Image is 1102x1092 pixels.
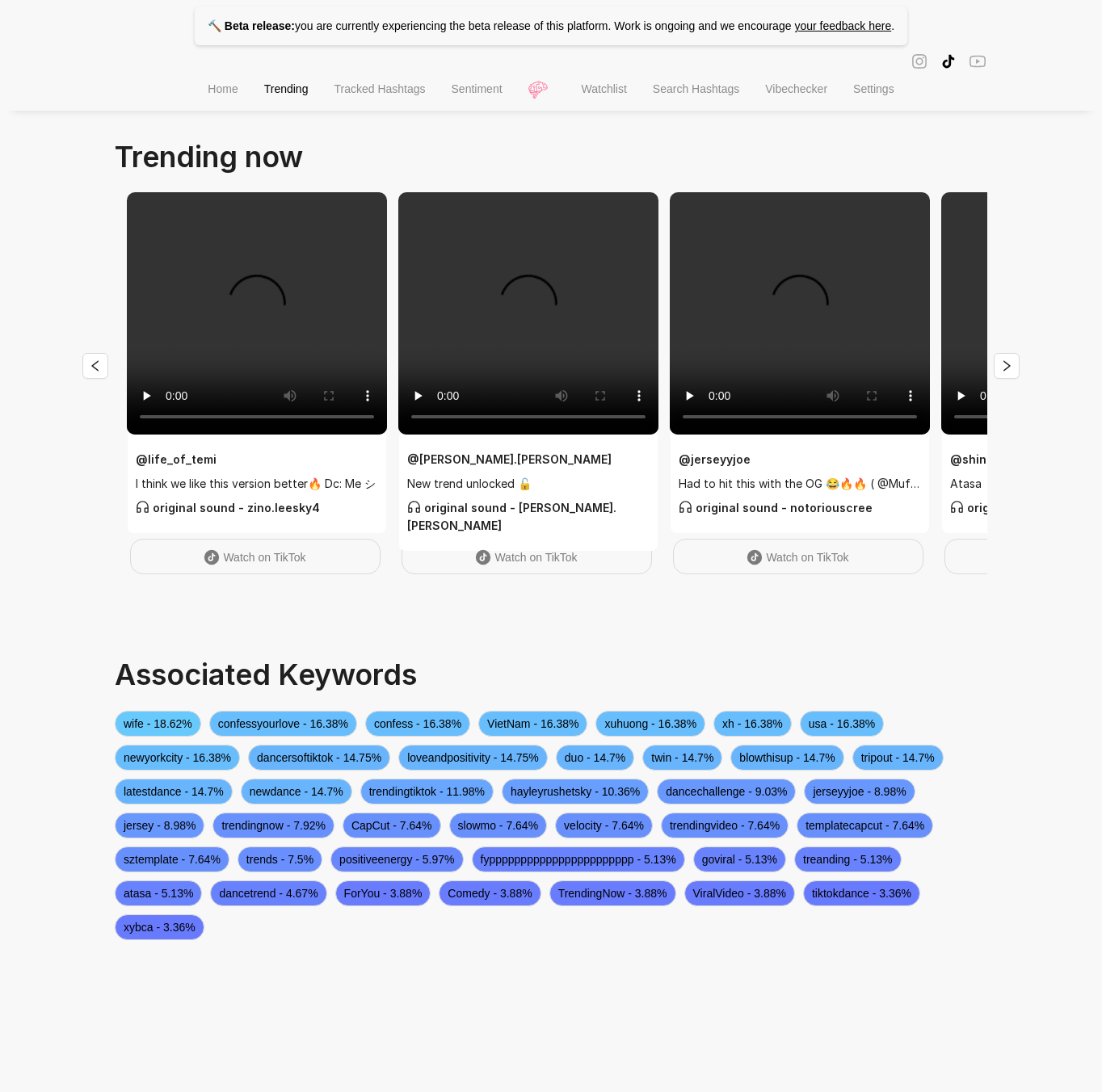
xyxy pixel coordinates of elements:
span: Tracked Hashtags [334,82,425,95]
strong: original sound - zino.leesky4 [136,501,320,514]
span: Watch on TikTok [494,551,577,564]
span: ViralVideo - 3.88% [684,880,795,906]
span: Comedy - 3.88% [439,880,540,906]
span: blowthisup - 14.7% [730,745,843,771]
span: customer-service [950,500,964,514]
span: Search Hashtags [653,82,739,95]
span: treanding - 5.13% [794,846,902,872]
span: goviral - 5.13% [693,846,786,872]
span: ForYou - 3.88% [335,880,431,906]
span: trendingtiktok - 11.98% [360,779,494,804]
span: atasa - 5.13% [115,880,202,906]
span: loveandpositivity - 14.75% [398,745,548,771]
span: TrendingNow - 3.88% [549,880,676,906]
span: sztemplate - 7.64% [115,846,229,872]
strong: original sound - notoriouscree [679,501,873,514]
span: dancetrend - 4.67% [210,880,326,906]
span: dancersoftiktok - 14.75% [248,745,390,771]
span: CapCut - 7.64% [343,813,441,838]
strong: @ [PERSON_NAME].[PERSON_NAME] [407,452,612,466]
span: positiveenergy - 5.97% [330,846,463,872]
span: dancechallenge - 9.03% [657,779,796,804]
span: xuhuong - 16.38% [595,711,705,737]
span: hayleyrushetsky - 10.36% [502,779,649,804]
strong: @ shine4620 [950,452,1025,466]
span: customer-service [407,500,421,514]
span: Vibechecker [765,82,827,95]
span: xybca - 3.36% [115,914,204,940]
strong: 🔨 Beta release: [208,19,295,32]
span: velocity - 7.64% [555,813,653,838]
a: Watch on TikTok [130,539,381,574]
span: templatecapcut - 7.64% [797,813,933,838]
span: Home [208,82,238,95]
span: instagram [911,52,927,70]
strong: @ life_of_temi [136,452,217,466]
span: fyppppppppppppppppppppppp - 5.13% [472,846,685,872]
span: Associated Keywords [115,657,417,692]
span: tripout - 14.7% [852,745,944,771]
span: usa - 16.38% [800,711,885,737]
strong: @ jerseyyjoe [679,452,751,466]
span: Watch on TikTok [766,551,848,564]
span: Trending [264,82,309,95]
span: tiktokdance - 3.36% [803,880,920,906]
span: newyorkcity - 16.38% [115,745,240,771]
span: jerseyyjoe - 8.98% [804,779,915,804]
span: customer-service [136,500,149,514]
a: Watch on TikTok [402,539,652,574]
strong: original sound - [PERSON_NAME].[PERSON_NAME] [407,501,616,532]
span: jersey - 8.98% [115,813,204,838]
span: youtube [970,52,986,70]
span: I think we like this version better🔥 Dc: Me シ [136,475,378,493]
span: Sentiment [452,82,503,95]
span: confess - 16.38% [365,711,470,737]
span: confessyourlove - 16.38% [209,711,357,737]
p: you are currently experiencing the beta release of this platform. Work is ongoing and we encourage . [195,6,907,45]
span: wife - 18.62% [115,711,201,737]
a: your feedback here [794,19,891,32]
span: duo - 14.7% [556,745,635,771]
span: New trend unlocked 🔓 [407,475,650,493]
span: VietNam - 16.38% [478,711,587,737]
span: Had to hit this with the OG 😂🔥🔥 ( @Mufasa ) [679,475,921,493]
span: latestdance - 14.7% [115,779,233,804]
span: trends - 7.5% [238,846,322,872]
span: Settings [853,82,894,95]
span: newdance - 14.7% [241,779,352,804]
a: Watch on TikTok [673,539,923,574]
span: left [89,359,102,372]
span: xh - 16.38% [713,711,792,737]
span: Trending now [115,139,303,174]
span: trendingvideo - 7.64% [661,813,789,838]
span: right [1000,359,1013,372]
span: trendingnow - 7.92% [212,813,334,838]
span: slowmo - 7.64% [449,813,548,838]
span: Watchlist [582,82,627,95]
span: customer-service [679,500,692,514]
span: twin - 14.7% [642,745,722,771]
span: Watch on TikTok [223,551,305,564]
